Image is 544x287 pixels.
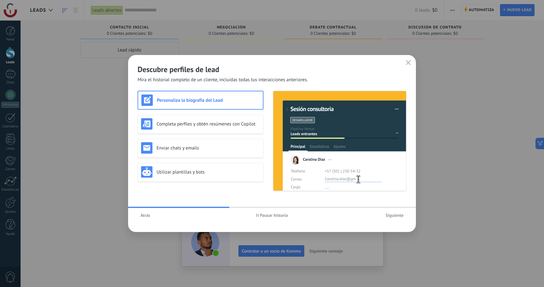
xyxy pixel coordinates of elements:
[157,145,260,151] h3: Enviar chats y emails
[253,211,291,220] button: Pausar historia
[157,169,260,175] h3: Utilizar plantillas y bots
[138,211,153,220] button: Atrás
[157,97,260,103] h3: Personaliza la biografía del Lead
[138,77,308,83] span: Mira el historial completo de un cliente, incluidas todas tus interacciones anteriores.
[260,213,288,217] span: Pausar historia
[157,121,260,127] h3: Completa perfiles y obtén resúmenes con Copilot
[383,211,406,220] button: Siguiente
[138,64,406,74] h2: Descubre perfiles de lead
[386,213,404,217] span: Siguiente
[140,213,150,217] span: Atrás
